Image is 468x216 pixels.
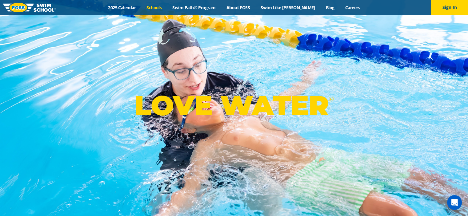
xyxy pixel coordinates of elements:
a: Swim Like [PERSON_NAME] [255,5,321,10]
img: FOSS Swim School Logo [3,3,56,12]
a: Swim Path® Program [167,5,221,10]
p: LOVE WATER [134,89,334,122]
a: Schools [141,5,167,10]
a: 2025 Calendar [103,5,141,10]
a: Blog [320,5,340,10]
a: About FOSS [221,5,255,10]
sup: ® [329,95,334,103]
div: Open Intercom Messenger [447,195,462,210]
a: Careers [340,5,365,10]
